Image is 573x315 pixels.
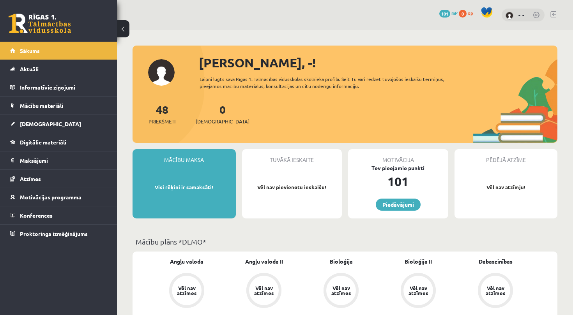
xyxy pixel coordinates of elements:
[20,230,88,237] span: Proktoringa izmēģinājums
[479,257,513,266] a: Dabaszinības
[455,149,558,164] div: Pēdējā atzīme
[459,10,467,18] span: 0
[196,102,249,125] a: 0[DEMOGRAPHIC_DATA]
[10,151,107,169] a: Maksājumi
[149,118,175,125] span: Priekšmeti
[199,53,557,72] div: [PERSON_NAME], -!
[10,60,107,78] a: Aktuāli
[148,273,225,310] a: Vēl nav atzīmes
[20,151,107,169] legend: Maksājumi
[170,257,203,266] a: Angļu valoda
[20,102,63,109] span: Mācību materiāli
[9,14,71,33] a: Rīgas 1. Tālmācības vidusskola
[133,149,236,164] div: Mācību maksa
[196,118,249,125] span: [DEMOGRAPHIC_DATA]
[225,273,302,310] a: Vēl nav atzīmes
[136,183,232,191] p: Visi rēķini ir samaksāti!
[457,273,534,310] a: Vēl nav atzīmes
[246,183,338,191] p: Vēl nav pievienotu ieskaišu!
[10,206,107,224] a: Konferences
[10,170,107,188] a: Atzīmes
[468,10,473,16] span: xp
[348,172,448,191] div: 101
[10,115,107,133] a: [DEMOGRAPHIC_DATA]
[242,149,342,164] div: Tuvākā ieskaite
[459,10,477,16] a: 0 xp
[451,10,458,16] span: mP
[20,194,81,201] span: Motivācijas programma
[348,149,448,164] div: Motivācija
[20,78,107,96] legend: Informatīvie ziņojumi
[253,285,275,296] div: Vēl nav atzīmes
[458,183,554,191] p: Vēl nav atzīmju!
[330,285,352,296] div: Vēl nav atzīmes
[518,11,525,19] a: - -
[348,164,448,172] div: Tev pieejamie punkti
[330,257,353,266] a: Bioloģija
[407,285,429,296] div: Vēl nav atzīmes
[176,285,198,296] div: Vēl nav atzīmes
[10,188,107,206] a: Motivācijas programma
[20,139,66,146] span: Digitālie materiāli
[20,212,53,219] span: Konferences
[149,102,175,125] a: 48Priekšmeti
[10,42,107,60] a: Sākums
[10,78,107,96] a: Informatīvie ziņojumi
[302,273,380,310] a: Vēl nav atzīmes
[20,120,81,127] span: [DEMOGRAPHIC_DATA]
[376,199,421,211] a: Piedāvājumi
[200,76,455,90] div: Laipni lūgts savā Rīgas 1. Tālmācības vidusskolas skolnieka profilā. Šeit Tu vari redzēt tuvojošo...
[439,10,450,18] span: 101
[10,225,107,243] a: Proktoringa izmēģinājums
[380,273,457,310] a: Vēl nav atzīmes
[405,257,432,266] a: Bioloģija II
[245,257,283,266] a: Angļu valoda II
[10,133,107,151] a: Digitālie materiāli
[20,47,40,54] span: Sākums
[136,236,554,247] p: Mācību plāns *DEMO*
[10,97,107,114] a: Mācību materiāli
[439,10,458,16] a: 101 mP
[485,285,506,296] div: Vēl nav atzīmes
[20,65,39,72] span: Aktuāli
[506,12,513,19] img: - -
[20,175,41,182] span: Atzīmes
